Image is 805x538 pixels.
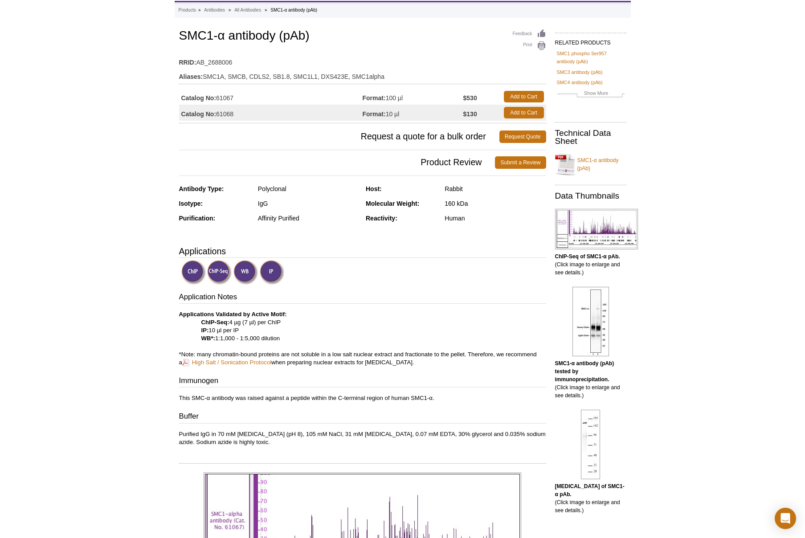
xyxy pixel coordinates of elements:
[179,292,546,304] h3: Application Notes
[182,358,271,367] a: High Salt / Sonication Protocol
[179,375,546,388] h3: Immunogen
[258,185,359,193] div: Polyclonal
[557,89,625,99] a: Show More
[179,185,224,192] strong: Antibody Type:
[555,33,626,49] h2: RELATED PRODUCTS
[513,41,546,51] a: Print
[555,360,614,383] b: SMC1-α antibody (pAb) tested by immunoprecipitation.
[366,215,397,222] strong: Reactivity:
[366,185,382,192] strong: Host:
[363,89,463,105] td: 100 µl
[557,68,603,76] a: SMC3 antibody (pAb)
[555,253,626,277] p: (Click image to enlarge and see details.)
[555,483,625,497] b: [MEDICAL_DATA] of SMC1-α pAb.
[179,215,216,222] strong: Purification:
[207,260,232,285] img: ChIP-Seq Validated
[499,130,546,143] a: Request Quote
[555,129,626,145] h2: Technical Data Sheet
[581,410,600,479] img: SMC1-α antibody (pAb) tested by Western blot.
[495,156,546,169] a: Submit a Review
[555,253,620,260] b: ChIP-Seq of SMC1-α pAb.
[445,185,546,193] div: Rabbit
[201,327,209,334] strong: IP:
[504,91,544,102] a: Add to Cart
[179,200,203,207] strong: Isotype:
[366,200,419,207] strong: Molecular Weight:
[234,6,261,14] a: All Antibodies
[179,311,287,318] b: Applications Validated by Active Motif:
[557,49,625,65] a: SMC1 phospho Ser957 antibody (pAb)
[181,260,206,285] img: ChIP Validated
[179,105,363,121] td: 61068
[179,411,546,424] h3: Buffer
[445,214,546,222] div: Human
[179,394,546,402] p: This SMC-α antibody was raised against a peptide within the C-terminal region of human SMC1-α.
[179,245,546,258] h3: Applications
[555,151,626,178] a: SMC1-α antibody (pAb)
[179,67,546,82] td: SMC1A, SMCB, CDLS2, SB1.8, SMC1L1, DXS423E, SMC1alpha
[204,6,225,14] a: Antibodies
[463,94,477,102] strong: $530
[181,94,217,102] strong: Catalog No:
[363,110,386,118] strong: Format:
[555,192,626,200] h2: Data Thumbnails
[258,200,359,208] div: IgG
[504,107,544,118] a: Add to Cart
[181,110,217,118] strong: Catalog No:
[179,29,546,44] h1: SMC1-α antibody (pAb)
[363,94,386,102] strong: Format:
[179,130,499,143] span: Request a quote for a bulk order
[179,430,546,446] p: Purified IgG in 70 mM [MEDICAL_DATA] (pH 8), 105 mM NaCl, 31 mM [MEDICAL_DATA], 0.07 mM EDTA, 30%...
[555,359,626,399] p: (Click image to enlarge and see details.)
[555,209,638,249] img: SMC1-α antibody (pAb) tested by ChIP-Seq.
[179,73,203,81] strong: Aliases:
[265,8,267,12] li: »
[179,58,196,66] strong: RRID:
[363,105,463,121] td: 10 µl
[463,110,477,118] strong: $130
[233,260,258,285] img: Western Blot Validated
[179,53,546,67] td: AB_2688006
[572,287,609,356] img: SMC1-α antibody (pAb) tested by immunoprecipitation.
[270,8,317,12] li: SMC1-α antibody (pAb)
[258,214,359,222] div: Affinity Purified
[198,8,201,12] li: »
[179,6,196,14] a: Products
[260,260,284,285] img: Immunoprecipitation Validated
[201,319,229,326] strong: ChIP-Seq:
[229,8,231,12] li: »
[555,482,626,514] p: (Click image to enlarge and see details.)
[179,156,495,169] span: Product Review
[179,310,546,367] p: 4 µg (7 µl) per ChIP 10 µl per IP 1:1,000 - 1:5,000 dilution *Note: many chromatin-bound proteins...
[179,89,363,105] td: 61067
[557,78,603,86] a: SMC4 antibody (pAb)
[445,200,546,208] div: 160 kDa
[775,508,796,529] div: Open Intercom Messenger
[513,29,546,39] a: Feedback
